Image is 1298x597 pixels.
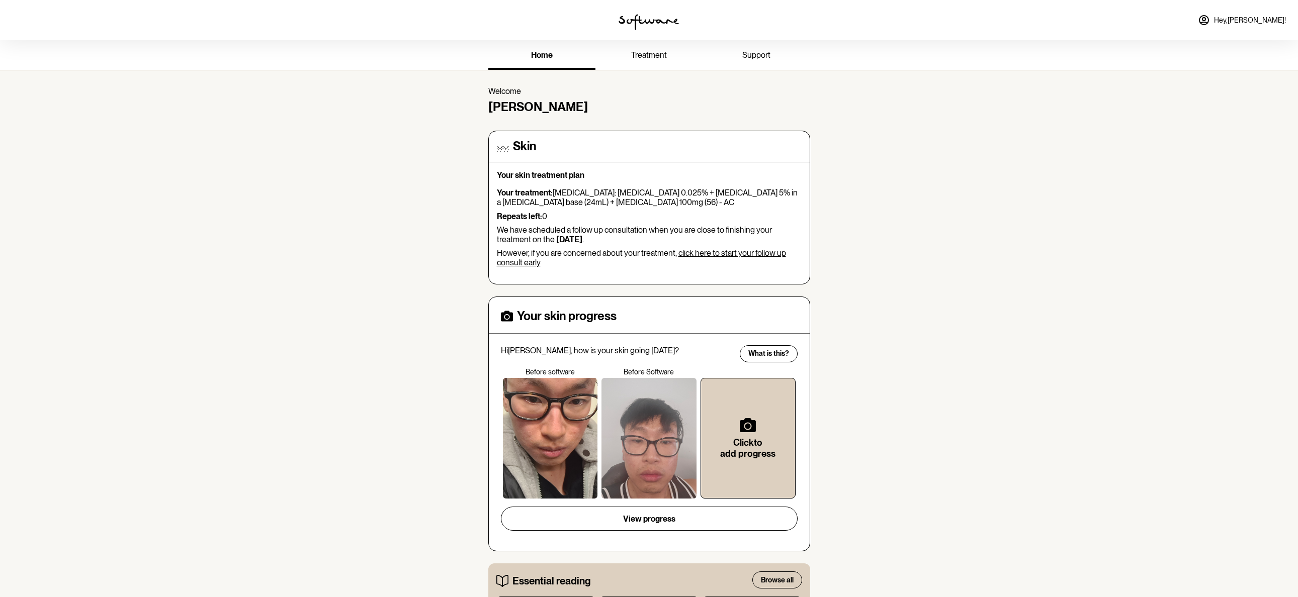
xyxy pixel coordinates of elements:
span: Browse all [761,576,794,584]
h5: Essential reading [512,575,590,587]
button: What is this? [740,345,798,362]
span: View progress [623,514,675,524]
a: support [703,42,810,70]
p: Hi [PERSON_NAME] , how is your skin going [DATE]? [501,346,733,355]
p: We have scheduled a follow up consultation when you are close to finishing your treatment on the . [497,225,802,244]
span: What is this? [748,349,789,358]
p: However, if you are concerned about your treatment, [497,248,802,267]
p: [MEDICAL_DATA]: [MEDICAL_DATA] 0.025% + [MEDICAL_DATA] 5% in a [MEDICAL_DATA] base (24mL) + [MEDI... [497,188,802,207]
a: click here to start your follow up consult early [497,248,786,267]
a: Hey,[PERSON_NAME]! [1192,8,1292,32]
h4: [PERSON_NAME] [488,100,810,115]
button: Browse all [752,571,802,588]
a: home [488,42,595,70]
a: treatment [595,42,703,70]
span: treatment [631,50,667,60]
h4: Your skin progress [517,309,617,324]
p: Welcome [488,86,810,96]
span: support [742,50,770,60]
h6: Click to add progress [717,437,779,459]
span: home [531,50,553,60]
b: [DATE] [556,235,582,244]
strong: Your treatment: [497,188,553,197]
p: Your skin treatment plan [497,170,802,180]
h4: Skin [513,139,536,154]
p: Before Software [599,368,699,376]
span: Hey, [PERSON_NAME] ! [1214,16,1286,25]
p: 0 [497,212,802,221]
img: software logo [619,14,679,30]
button: View progress [501,507,798,531]
p: Before software [501,368,600,376]
strong: Repeats left: [497,212,542,221]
